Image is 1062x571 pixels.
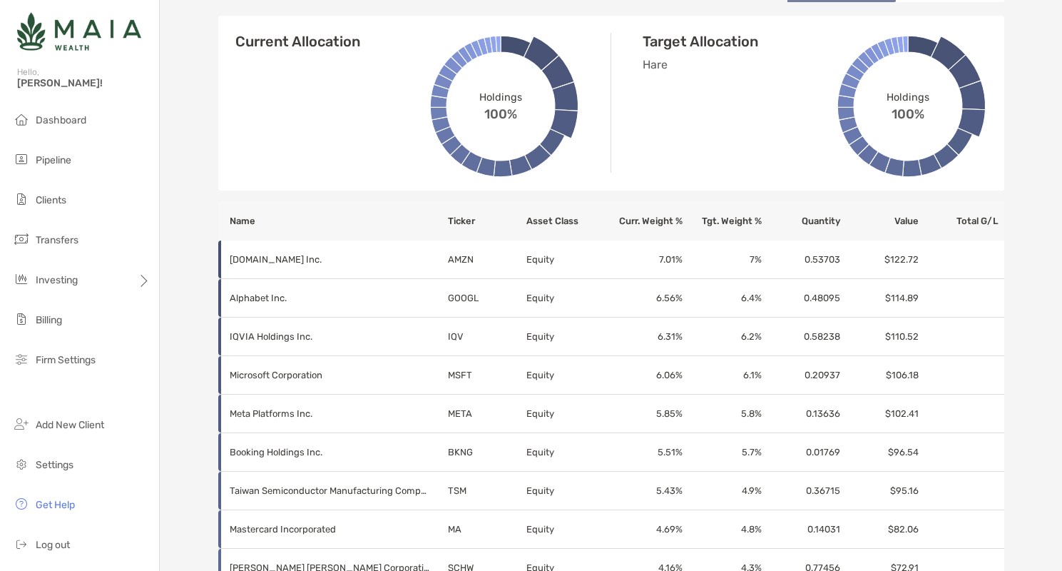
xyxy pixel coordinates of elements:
[887,91,929,103] span: Holdings
[13,350,30,368] img: firm-settings icon
[841,241,919,279] td: $122.72
[526,510,604,549] td: Equity
[13,111,30,128] img: dashboard icon
[526,472,604,510] td: Equity
[526,279,604,318] td: Equity
[841,395,919,433] td: $102.41
[605,202,683,241] th: Curr. Weight %
[526,241,604,279] td: Equity
[230,328,429,345] p: IQVIA Holdings Inc.
[447,510,526,549] td: MA
[13,310,30,328] img: billing icon
[447,395,526,433] td: META
[762,202,841,241] th: Quantity
[683,356,762,395] td: 6.1 %
[484,103,517,121] span: 100%
[447,202,526,241] th: Ticker
[643,56,864,74] p: Hare
[841,433,919,472] td: $96.54
[13,191,30,208] img: clients icon
[36,419,104,431] span: Add New Client
[892,103,924,121] span: 100%
[605,433,683,472] td: 5.51 %
[36,114,86,126] span: Dashboard
[683,318,762,356] td: 6.2 %
[919,202,1004,241] th: Total G/L
[762,395,841,433] td: 0.13636
[447,356,526,395] td: MSFT
[841,279,919,318] td: $114.89
[230,251,429,268] p: Amazon.com Inc.
[447,318,526,356] td: IQV
[841,510,919,549] td: $82.06
[683,279,762,318] td: 6.4 %
[17,6,141,57] img: Zoe Logo
[605,510,683,549] td: 4.69 %
[230,482,429,500] p: Taiwan Semiconductor Manufacturing Company Ltd.
[13,231,30,248] img: transfers icon
[526,433,604,472] td: Equity
[762,241,841,279] td: 0.53703
[762,510,841,549] td: 0.14031
[605,318,683,356] td: 6.31 %
[230,366,429,384] p: Microsoft Corporation
[526,356,604,395] td: Equity
[36,354,96,366] span: Firm Settings
[235,33,360,50] h4: Current Allocation
[36,194,66,206] span: Clients
[605,395,683,433] td: 5.85 %
[447,241,526,279] td: AMZN
[762,472,841,510] td: 0.36715
[218,202,448,241] th: Name
[36,234,78,246] span: Transfers
[447,433,526,472] td: BKNG
[762,279,841,318] td: 0.48095
[36,539,70,551] span: Log out
[13,415,30,433] img: add_new_client icon
[841,202,919,241] th: Value
[13,535,30,552] img: logout icon
[643,33,864,50] h4: Target Allocation
[762,356,841,395] td: 0.20937
[841,356,919,395] td: $106.18
[526,202,604,241] th: Asset Class
[13,495,30,512] img: get-help icon
[36,459,73,471] span: Settings
[762,318,841,356] td: 0.58238
[605,356,683,395] td: 6.06 %
[605,241,683,279] td: 7.01 %
[605,472,683,510] td: 5.43 %
[683,395,762,433] td: 5.8 %
[526,395,604,433] td: Equity
[479,91,521,103] span: Holdings
[683,472,762,510] td: 4.9 %
[841,472,919,510] td: $95.16
[526,318,604,356] td: Equity
[13,271,30,288] img: investing icon
[230,289,429,307] p: Alphabet Inc.
[36,499,75,511] span: Get Help
[683,241,762,279] td: 7 %
[36,274,78,286] span: Investing
[36,314,62,326] span: Billing
[230,405,429,423] p: Meta Platforms Inc.
[683,202,762,241] th: Tgt. Weight %
[762,433,841,472] td: 0.01769
[13,455,30,473] img: settings icon
[447,279,526,318] td: GOOGL
[683,510,762,549] td: 4.8 %
[17,77,150,89] span: [PERSON_NAME]!
[447,472,526,510] td: TSM
[230,520,429,538] p: Mastercard Incorporated
[230,443,429,461] p: Booking Holdings Inc.
[683,433,762,472] td: 5.7 %
[13,151,30,168] img: pipeline icon
[36,154,71,166] span: Pipeline
[841,318,919,356] td: $110.52
[605,279,683,318] td: 6.56 %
